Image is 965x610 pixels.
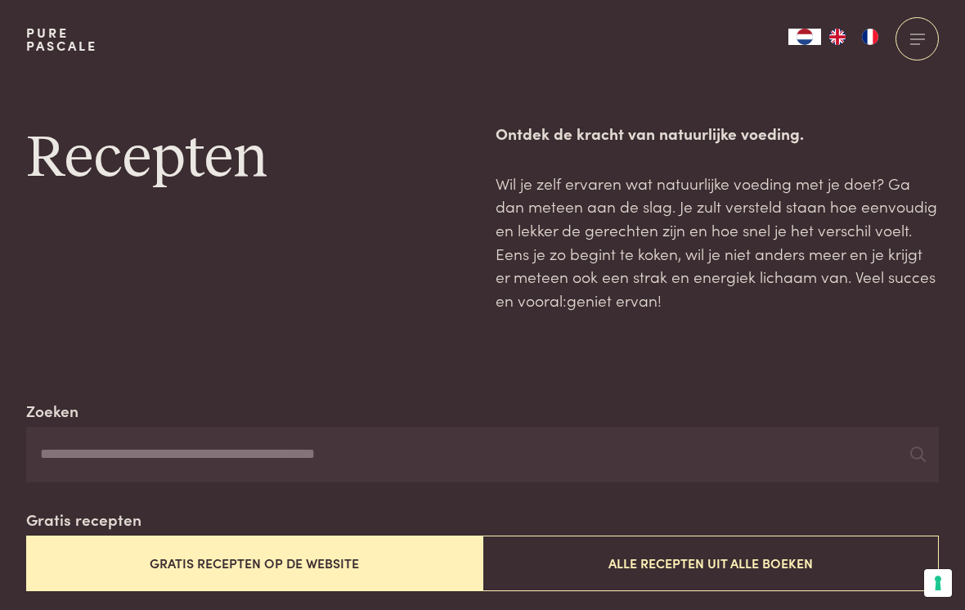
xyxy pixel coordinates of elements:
[854,29,886,45] a: FR
[26,399,79,423] label: Zoeken
[26,536,482,590] button: Gratis recepten op de website
[26,122,469,195] h1: Recepten
[788,29,821,45] a: NL
[496,172,939,312] p: Wil je zelf ervaren wat natuurlijke voeding met je doet? Ga dan meteen aan de slag. Je zult verst...
[496,122,804,144] strong: Ontdek de kracht van natuurlijke voeding.
[26,508,141,532] label: Gratis recepten
[821,29,854,45] a: EN
[482,536,939,590] button: Alle recepten uit alle boeken
[26,26,97,52] a: PurePascale
[788,29,821,45] div: Language
[924,569,952,597] button: Uw voorkeuren voor toestemming voor trackingtechnologieën
[821,29,886,45] ul: Language list
[788,29,886,45] aside: Language selected: Nederlands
